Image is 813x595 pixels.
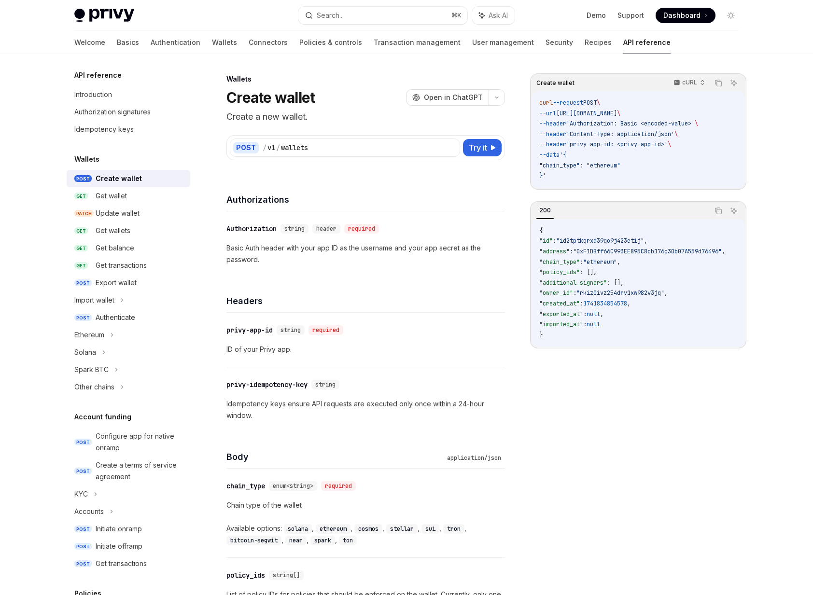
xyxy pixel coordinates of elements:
[587,310,600,318] span: null
[489,11,508,20] span: Ask AI
[74,245,88,252] span: GET
[263,143,266,152] div: /
[226,534,285,546] div: ,
[443,524,464,534] code: tron
[67,309,190,326] a: POSTAuthenticate
[406,89,489,106] button: Open in ChatGPT
[546,31,573,54] a: Security
[226,325,273,335] div: privy-app-id
[656,8,715,23] a: Dashboard
[226,499,505,511] p: Chain type of the wallet
[539,258,580,266] span: "chain_type"
[451,12,462,19] span: ⌘ K
[74,175,92,182] span: POST
[421,523,443,534] div: ,
[443,453,505,463] div: application/json
[597,99,600,107] span: \
[539,331,543,339] span: }
[556,237,644,245] span: "id2tptkqrxd39qo9j423etij"
[74,506,104,517] div: Accounts
[539,99,553,107] span: curl
[472,31,534,54] a: User management
[585,31,612,54] a: Recipes
[226,224,277,234] div: Authorization
[539,310,583,318] span: "exported_at"
[67,257,190,274] a: GETGet transactions
[317,10,344,21] div: Search...
[308,325,343,335] div: required
[553,99,583,107] span: --request
[310,536,335,545] code: spark
[580,258,583,266] span: :
[617,110,620,117] span: \
[583,320,587,328] span: :
[682,79,697,86] p: cURL
[570,248,573,255] span: :
[67,222,190,239] a: GETGet wallets
[310,534,339,546] div: ,
[96,540,142,552] div: Initiate offramp
[600,310,603,318] span: ,
[117,31,139,54] a: Basics
[374,31,461,54] a: Transaction management
[576,289,664,297] span: "rkiz0ivz254drv1xw982v3jq"
[644,237,647,245] span: ,
[74,9,134,22] img: light logo
[284,523,316,534] div: ,
[67,187,190,205] a: GETGet wallet
[583,258,617,266] span: "ethereum"
[74,526,92,533] span: POST
[96,430,184,454] div: Configure app for native onramp
[316,225,336,233] span: header
[74,124,134,135] div: Idempotency keys
[668,75,709,91] button: cURL
[96,523,142,535] div: Initiate onramp
[96,225,130,236] div: Get wallets
[539,120,566,127] span: --header
[566,130,674,138] span: 'Content-Type: application/json'
[553,237,556,245] span: :
[226,74,505,84] div: Wallets
[664,289,668,297] span: ,
[316,523,354,534] div: ,
[354,523,386,534] div: ,
[663,11,701,20] span: Dashboard
[226,398,505,421] p: Idempotency keys ensure API requests are executed only once within a 24-hour window.
[443,523,468,534] div: ,
[580,300,583,307] span: :
[226,570,265,580] div: policy_ids
[321,481,356,491] div: required
[280,326,301,334] span: string
[344,224,379,234] div: required
[74,69,122,81] h5: API reference
[74,468,92,475] span: POST
[74,31,105,54] a: Welcome
[539,172,546,180] span: }'
[67,520,190,538] a: POSTInitiate onramp
[226,481,265,491] div: chain_type
[424,93,483,102] span: Open in ChatGPT
[276,143,280,152] div: /
[96,312,135,323] div: Authenticate
[539,268,580,276] span: "policy_ids"
[539,227,543,235] span: {
[96,173,142,184] div: Create wallet
[67,205,190,222] a: PATCHUpdate wallet
[298,7,467,24] button: Search...⌘K
[74,314,92,321] span: POST
[74,227,88,235] span: GET
[354,524,382,534] code: cosmos
[315,381,336,388] span: string
[539,130,566,138] span: --header
[96,459,184,483] div: Create a terms of service agreement
[607,279,624,287] span: : [],
[226,536,281,545] code: bitcoin-segwit
[226,450,443,463] h4: Body
[74,210,94,217] span: PATCH
[668,140,671,148] span: \
[386,523,421,534] div: ,
[96,190,127,202] div: Get wallet
[674,130,678,138] span: \
[539,300,580,307] span: "created_at"
[299,31,362,54] a: Policies & controls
